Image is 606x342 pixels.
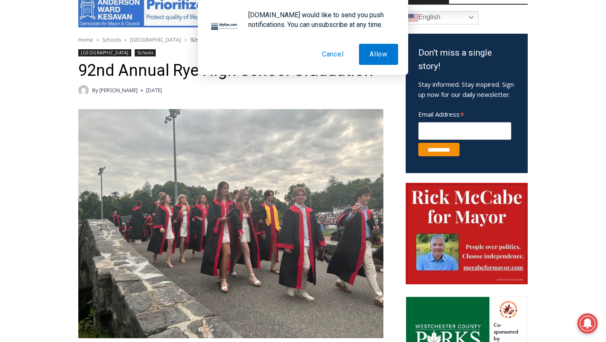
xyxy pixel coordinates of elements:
[202,82,408,105] a: Intern @ [DOMAIN_NAME]
[418,106,511,121] label: Email Address
[359,44,398,65] button: Allow
[406,183,528,285] img: McCabe for Mayor
[78,109,383,338] img: (PHOTO: The 92nd Rye High School Graduation celebrating the Class of 2023 was Friday, June 16.)
[146,86,162,94] time: [DATE]
[92,86,98,94] span: By
[98,71,102,80] div: 6
[418,79,515,99] p: Stay informed. Stay inspired. Sign up now for our daily newsletter.
[0,84,122,105] a: [PERSON_NAME] Read Sanctuary Fall Fest: [DATE]
[242,10,398,29] div: [DOMAIN_NAME] would like to send you push notifications. You can unsubscribe at any time.
[88,25,117,69] div: Co-sponsored by Westchester County Parks
[99,87,138,94] a: [PERSON_NAME]
[0,0,84,84] img: s_800_29ca6ca9-f6cc-433c-a631-14f6620ca39b.jpeg
[311,44,354,65] button: Cancel
[213,0,398,82] div: "[PERSON_NAME] and I covered the [DATE] Parade, which was a really eye opening experience as I ha...
[220,84,390,103] span: Intern @ [DOMAIN_NAME]
[78,85,89,96] a: Author image
[94,71,96,80] div: /
[7,85,108,104] h4: [PERSON_NAME] Read Sanctuary Fall Fest: [DATE]
[208,10,242,44] img: notification icon
[88,71,92,80] div: 1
